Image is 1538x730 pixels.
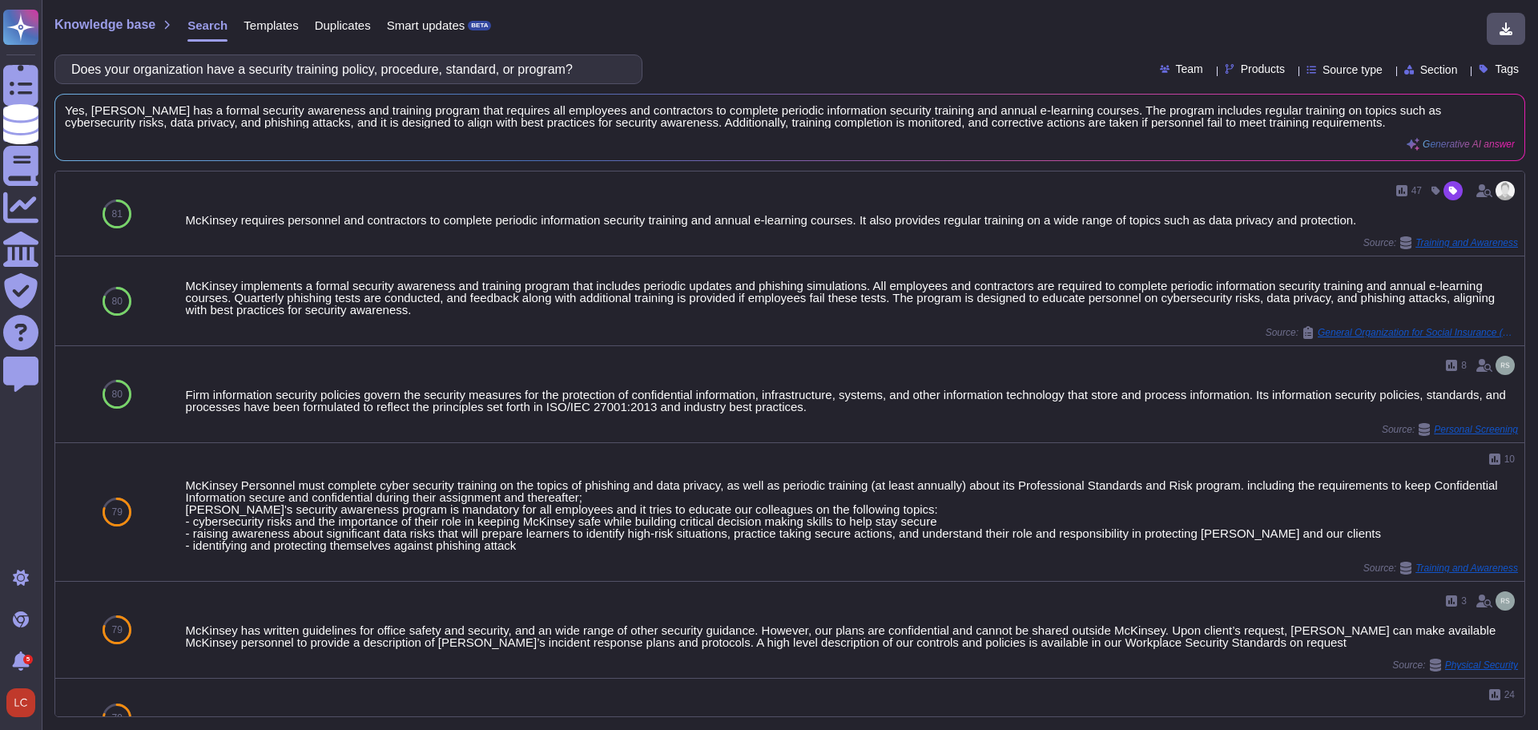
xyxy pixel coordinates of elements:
[3,685,46,720] button: user
[187,19,227,31] span: Search
[1382,423,1518,436] span: Source:
[1504,454,1515,464] span: 10
[23,655,33,664] div: 5
[1495,63,1519,75] span: Tags
[1415,563,1518,573] span: Training and Awareness
[1496,181,1515,200] img: user
[468,21,491,30] div: BETA
[112,296,123,306] span: 80
[112,389,123,399] span: 80
[1323,64,1383,75] span: Source type
[1504,690,1515,700] span: 24
[186,715,1518,727] div: Yes. We have global information security policies that all subsidiaries have to comply with. The ...
[186,624,1518,648] div: McKinsey has written guidelines for office safety and security, and an wide range of other securi...
[1415,238,1518,248] span: Training and Awareness
[112,507,123,517] span: 79
[1318,328,1518,337] span: General Organization for Social Insurance (GOSI) / Cybersecurity Third party Risk Assessment ENTE...
[6,688,35,717] img: user
[186,280,1518,316] div: McKinsey implements a formal security awareness and training program that includes periodic updat...
[112,713,123,723] span: 79
[387,19,465,31] span: Smart updates
[186,479,1518,551] div: McKinsey Personnel must complete cyber security training on the topics of phishing and data priva...
[1363,562,1518,575] span: Source:
[1363,236,1518,249] span: Source:
[1420,64,1458,75] span: Section
[1176,63,1203,75] span: Team
[1461,596,1467,606] span: 3
[1241,63,1285,75] span: Products
[315,19,371,31] span: Duplicates
[244,19,298,31] span: Templates
[1392,659,1518,672] span: Source:
[1434,425,1518,434] span: Personal Screening
[65,104,1515,128] span: Yes, [PERSON_NAME] has a formal security awareness and training program that requires all employe...
[1411,186,1422,196] span: 47
[54,18,155,31] span: Knowledge base
[186,389,1518,413] div: Firm information security policies govern the security measures for the protection of confidentia...
[112,209,123,219] span: 81
[112,625,123,635] span: 79
[1496,356,1515,375] img: user
[1445,660,1518,670] span: Physical Security
[1496,591,1515,611] img: user
[1461,361,1467,370] span: 8
[186,214,1518,226] div: McKinsey requires personnel and contractors to complete periodic information security training an...
[1423,139,1515,149] span: Generative AI answer
[63,55,626,83] input: Search a question or template...
[1266,326,1518,339] span: Source:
